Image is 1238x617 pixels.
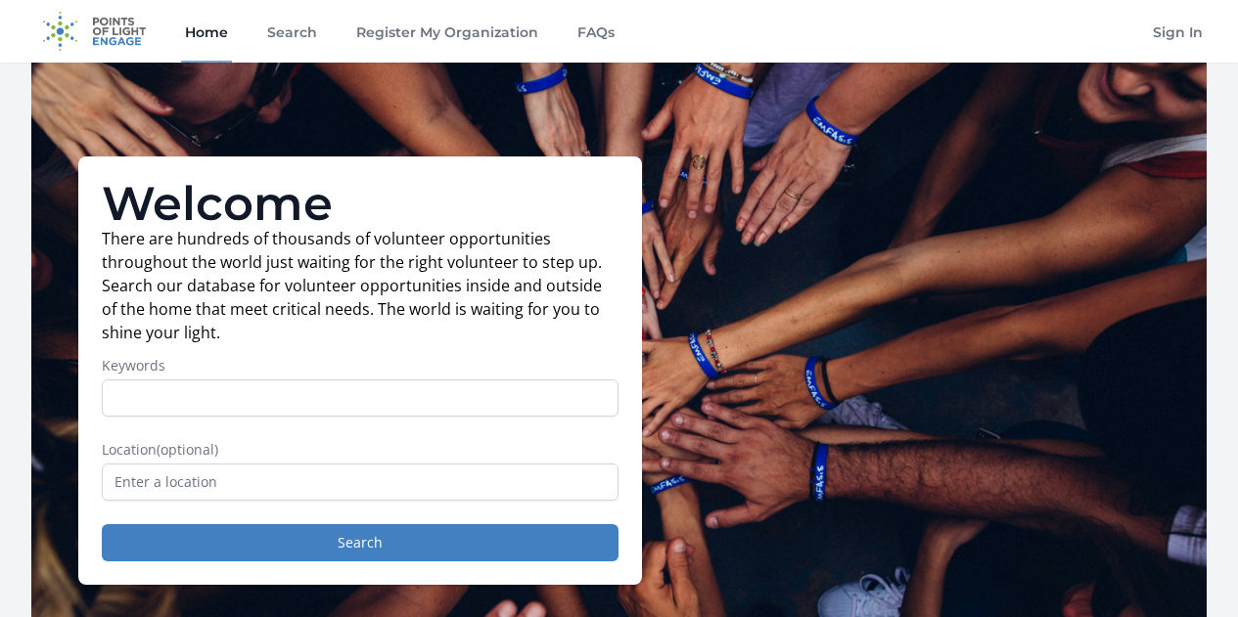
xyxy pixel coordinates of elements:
span: (optional) [157,440,218,459]
button: Search [102,524,619,561]
label: Location [102,440,619,460]
label: Keywords [102,356,619,375]
input: Enter a location [102,463,619,501]
h1: Welcome [102,180,619,227]
p: There are hundreds of thousands of volunteer opportunities throughout the world just waiting for ... [102,227,619,344]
